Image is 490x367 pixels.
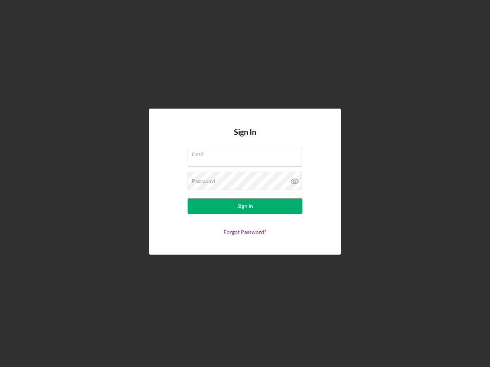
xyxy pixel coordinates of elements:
button: Sign In [188,198,302,214]
h4: Sign In [234,128,256,148]
div: Sign In [237,198,253,214]
a: Forgot Password? [224,229,266,235]
label: Password [192,178,215,184]
label: Email [192,148,302,157]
